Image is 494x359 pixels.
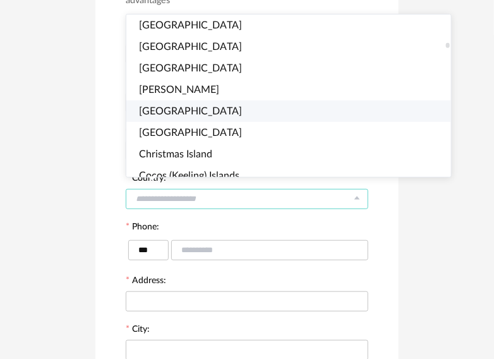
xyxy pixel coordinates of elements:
label: Country: [126,174,166,185]
span: Cocos (Keeling) Islands [139,171,239,181]
label: City: [126,325,150,336]
span: [GEOGRAPHIC_DATA] [139,128,242,138]
span: [GEOGRAPHIC_DATA] [139,42,242,52]
span: [GEOGRAPHIC_DATA] [139,20,242,30]
label: Phone: [126,222,159,234]
label: Address: [126,276,166,288]
span: [GEOGRAPHIC_DATA] [139,106,242,116]
span: [PERSON_NAME] [139,85,219,95]
span: Christmas Island [139,149,212,159]
span: [GEOGRAPHIC_DATA] [139,63,242,73]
